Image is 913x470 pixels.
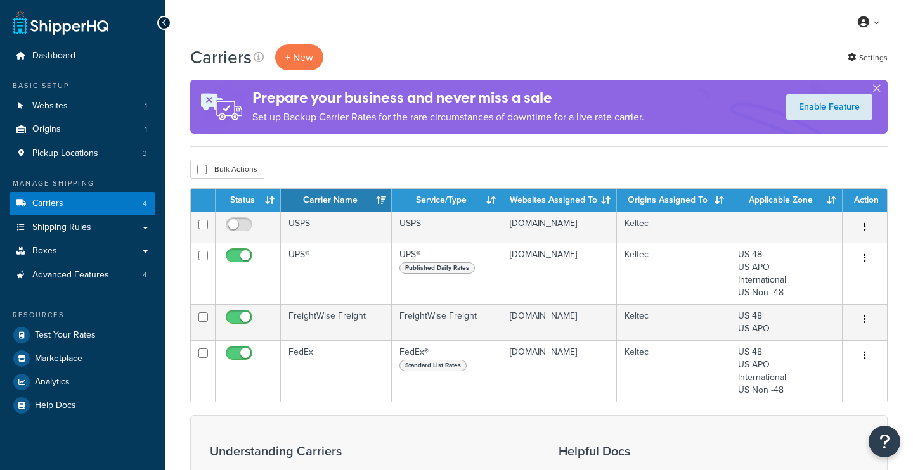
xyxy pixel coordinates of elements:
th: Service/Type: activate to sort column ascending [392,189,502,212]
span: Published Daily Rates [399,262,475,274]
img: ad-rules-rateshop-fe6ec290ccb7230408bd80ed9643f0289d75e0ffd9eb532fc0e269fcd187b520.png [190,80,252,134]
span: 3 [143,148,147,159]
td: FedEx [281,340,392,402]
a: Analytics [10,371,155,393]
button: Open Resource Center [869,426,900,457]
td: Keltec [617,243,730,304]
th: Applicable Zone: activate to sort column ascending [730,189,843,212]
a: ShipperHQ Home [13,10,108,35]
li: Origins [10,118,155,141]
button: Bulk Actions [190,160,264,179]
td: FreightWise Freight [281,304,392,340]
th: Status: activate to sort column ascending [216,189,281,212]
p: Set up Backup Carrier Rates for the rare circumstances of downtime for a live rate carrier. [252,108,644,126]
td: USPS [281,212,392,243]
span: 1 [145,101,147,111]
td: USPS [392,212,502,243]
li: Carriers [10,192,155,215]
th: Carrier Name: activate to sort column ascending [281,189,392,212]
li: Pickup Locations [10,142,155,165]
span: Analytics [35,377,70,388]
td: [DOMAIN_NAME] [502,340,617,402]
span: Help Docs [35,400,76,411]
div: Resources [10,310,155,321]
a: Dashboard [10,44,155,68]
span: Test Your Rates [35,330,96,341]
a: Websites 1 [10,94,155,118]
span: Boxes [32,246,57,257]
div: Manage Shipping [10,178,155,189]
li: Websites [10,94,155,118]
span: Websites [32,101,68,111]
li: Advanced Features [10,264,155,287]
a: Settings [848,49,888,67]
td: Keltec [617,340,730,402]
th: Action [843,189,887,212]
h4: Prepare your business and never miss a sale [252,87,644,108]
h3: Helpful Docs [559,444,724,458]
td: UPS® [281,243,392,304]
th: Websites Assigned To: activate to sort column ascending [502,189,617,212]
span: 4 [143,198,147,209]
button: + New [275,44,323,70]
th: Origins Assigned To: activate to sort column ascending [617,189,730,212]
a: Advanced Features 4 [10,264,155,287]
h3: Understanding Carriers [210,444,527,458]
span: Carriers [32,198,63,209]
a: Help Docs [10,394,155,417]
td: FreightWise Freight [392,304,502,340]
h1: Carriers [190,45,252,70]
span: 1 [145,124,147,135]
td: [DOMAIN_NAME] [502,304,617,340]
td: Keltec [617,304,730,340]
td: [DOMAIN_NAME] [502,212,617,243]
a: Test Your Rates [10,324,155,346]
td: US 48 US APO [730,304,843,340]
td: US 48 US APO International US Non -48 [730,243,843,304]
td: FedEx® [392,340,502,402]
span: 4 [143,270,147,281]
a: Carriers 4 [10,192,155,215]
a: Shipping Rules [10,216,155,239]
td: UPS® [392,243,502,304]
td: US 48 US APO International US Non -48 [730,340,843,402]
a: Marketplace [10,347,155,370]
a: Origins 1 [10,118,155,141]
a: Pickup Locations 3 [10,142,155,165]
span: Pickup Locations [32,148,98,159]
span: Origins [32,124,61,135]
span: Standard List Rates [399,360,467,371]
span: Dashboard [32,51,75,61]
div: Basic Setup [10,80,155,91]
a: Enable Feature [786,94,872,120]
td: Keltec [617,212,730,243]
span: Shipping Rules [32,222,91,233]
span: Advanced Features [32,270,109,281]
td: [DOMAIN_NAME] [502,243,617,304]
a: Boxes [10,239,155,263]
span: Marketplace [35,353,82,364]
